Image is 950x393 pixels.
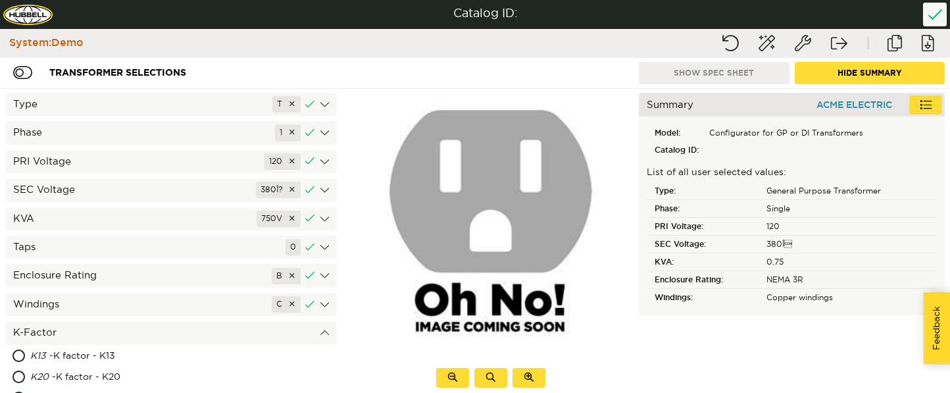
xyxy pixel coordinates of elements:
span: 380Î [766,240,792,248]
div: Model [647,124,704,142]
span: K20 [30,373,49,382]
div: Windings [647,289,761,307]
span: NEMA 3R [766,276,803,284]
div: KVA [5,207,337,230]
div: Summary [639,93,945,117]
span: K13 [30,352,46,361]
div: System: Demo [3,36,84,51]
div: Taps [5,236,337,259]
div: Windings [5,293,337,316]
div: 1 [275,124,301,141]
div: T [272,96,301,113]
div: Enclosure Rating [5,264,337,287]
div: 0 [286,239,301,255]
p: List of all user selected values: [647,167,937,180]
span: Single [766,205,790,213]
div: C [272,296,301,313]
div: Catalog ID [647,142,704,159]
div: PRI Voltage [647,218,761,236]
div: Transformer Selections [43,61,193,85]
div: 380Î? [256,182,301,198]
div: - K factor - K20 [30,367,220,388]
div: Type [5,93,337,116]
span: 0.75 [766,258,784,266]
div: SEC Voltage [5,178,337,201]
div: Phase [5,121,337,144]
div: 750V [257,211,301,227]
div: Enclosure Rating [647,271,761,289]
span: Copper windings [766,294,833,301]
div: Type [647,182,761,200]
div: SEC Voltage [647,236,761,253]
span: General Purpose Transformer [766,187,881,195]
button: Hide Summary [795,62,945,84]
div: - K factor - K13 [30,346,217,367]
div: Configurator for GP or DI Transformers [704,124,868,142]
div: PRI Voltage [5,150,337,173]
div: KVA [647,253,761,271]
div: B [272,268,301,284]
div: Phase [647,200,761,218]
div: Catalog ID: [453,6,518,23]
span: ACME ELECTRIC [700,100,892,111]
div: 120 [264,153,301,170]
span: 120 [766,223,780,230]
div: K-Factor [5,321,337,344]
